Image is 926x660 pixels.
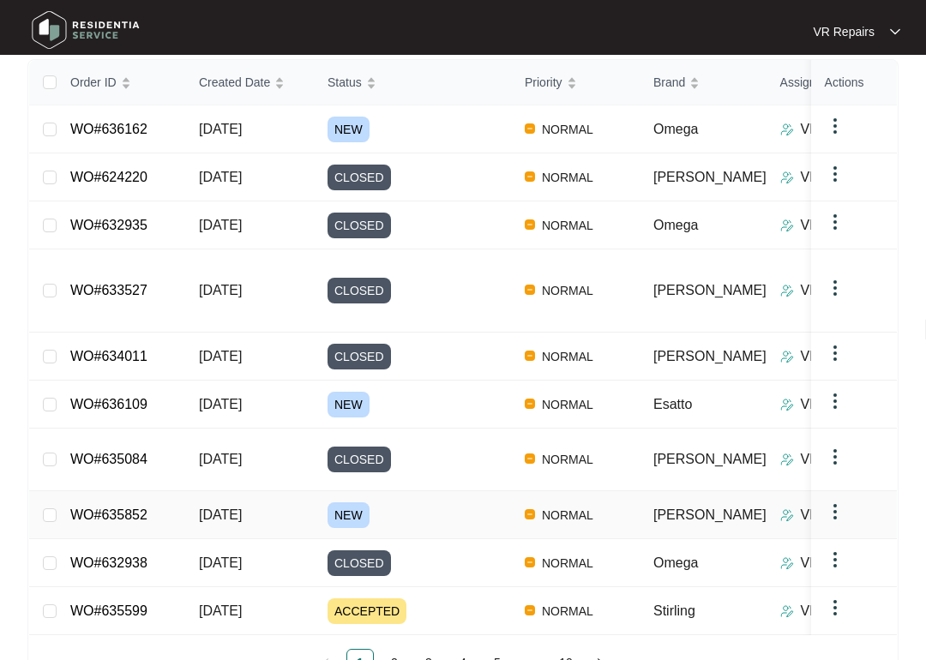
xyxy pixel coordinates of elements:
span: CLOSED [328,213,391,238]
span: CLOSED [328,550,391,576]
img: Vercel Logo [525,171,535,182]
span: Brand [653,73,685,92]
img: Vercel Logo [525,351,535,361]
img: residentia service logo [26,4,146,56]
img: Assigner Icon [780,171,794,184]
span: [PERSON_NAME] [653,452,767,466]
a: WO#636109 [70,397,147,411]
span: Omega [653,218,698,232]
p: VR Repairs [801,215,871,236]
span: NEW [328,117,370,142]
img: dropdown arrow [825,549,845,570]
p: VR Repairs [801,119,871,140]
p: VR Repairs [801,505,871,525]
img: Assigner Icon [780,398,794,411]
span: [DATE] [199,507,242,522]
span: Esatto [653,397,692,411]
img: dropdown arrow [825,391,845,411]
p: VR Repairs [801,449,871,470]
span: NORMAL [535,346,600,367]
span: CLOSED [328,344,391,369]
img: Vercel Logo [525,285,535,295]
span: Status [328,73,362,92]
a: WO#624220 [70,170,147,184]
img: Assigner Icon [780,350,794,363]
span: NORMAL [535,505,600,525]
span: [PERSON_NAME] [653,170,767,184]
span: [DATE] [199,397,242,411]
img: dropdown arrow [825,597,845,618]
img: dropdown arrow [825,501,845,522]
img: Vercel Logo [525,509,535,519]
span: [DATE] [199,603,242,618]
span: [DATE] [199,283,242,297]
a: WO#635084 [70,452,147,466]
a: WO#633527 [70,283,147,297]
span: [DATE] [199,122,242,136]
img: Assigner Icon [780,508,794,522]
a: WO#635599 [70,603,147,618]
span: CLOSED [328,165,391,190]
img: Vercel Logo [525,453,535,464]
img: dropdown arrow [825,447,845,467]
span: [DATE] [199,170,242,184]
a: WO#635852 [70,507,147,522]
th: Actions [811,60,897,105]
img: Vercel Logo [525,399,535,409]
a: WO#634011 [70,349,147,363]
th: Order ID [57,60,185,105]
span: Created Date [199,73,270,92]
th: Status [314,60,511,105]
p: VR Repairs [801,394,871,415]
span: [PERSON_NAME] [653,283,767,297]
span: NORMAL [535,215,600,236]
img: dropdown arrow [825,343,845,363]
p: VR Repairs [801,280,871,301]
img: dropdown arrow [825,164,845,184]
span: NORMAL [535,394,600,415]
img: Assigner Icon [780,284,794,297]
span: CLOSED [328,447,391,472]
img: dropdown arrow [825,116,845,136]
p: VR Repairs [801,346,871,367]
img: dropdown arrow [825,212,845,232]
span: Priority [525,73,562,92]
a: WO#632938 [70,555,147,570]
a: WO#636162 [70,122,147,136]
a: WO#632935 [70,218,147,232]
span: NEW [328,392,370,417]
span: [DATE] [199,452,242,466]
img: Assigner Icon [780,453,794,466]
img: Assigner Icon [780,604,794,618]
span: CLOSED [328,278,391,303]
span: [PERSON_NAME] [653,507,767,522]
img: Vercel Logo [525,123,535,134]
span: NORMAL [535,449,600,470]
span: [PERSON_NAME] [653,349,767,363]
th: Priority [511,60,640,105]
span: Order ID [70,73,117,92]
img: Vercel Logo [525,557,535,567]
th: Brand [640,60,767,105]
p: VR Repairs [801,167,871,188]
span: NORMAL [535,167,600,188]
th: Created Date [185,60,314,105]
span: NORMAL [535,553,600,573]
span: ACCEPTED [328,598,406,624]
p: VR Repairs [801,553,871,573]
span: [DATE] [199,555,242,570]
span: Omega [653,555,698,570]
span: Stirling [653,603,695,618]
img: Vercel Logo [525,605,535,615]
span: Assignee [780,73,830,92]
span: NEW [328,502,370,528]
img: dropdown arrow [825,278,845,298]
img: Assigner Icon [780,556,794,570]
img: Vercel Logo [525,219,535,230]
img: dropdown arrow [890,27,900,36]
p: VR Repairs [801,601,871,621]
span: [DATE] [199,218,242,232]
p: VR Repairs [813,23,875,40]
span: Omega [653,122,698,136]
span: [DATE] [199,349,242,363]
